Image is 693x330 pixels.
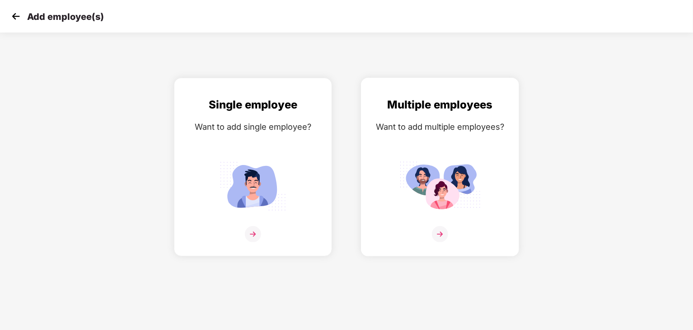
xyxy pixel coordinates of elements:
[183,96,323,113] div: Single employee
[27,11,104,22] p: Add employee(s)
[212,158,294,214] img: svg+xml;base64,PHN2ZyB4bWxucz0iaHR0cDovL3d3dy53My5vcmcvMjAwMC9zdmciIGlkPSJTaW5nbGVfZW1wbG95ZWUiIH...
[370,120,510,133] div: Want to add multiple employees?
[432,226,448,242] img: svg+xml;base64,PHN2ZyB4bWxucz0iaHR0cDovL3d3dy53My5vcmcvMjAwMC9zdmciIHdpZHRoPSIzNiIgaGVpZ2h0PSIzNi...
[399,158,481,214] img: svg+xml;base64,PHN2ZyB4bWxucz0iaHR0cDovL3d3dy53My5vcmcvMjAwMC9zdmciIGlkPSJNdWx0aXBsZV9lbXBsb3llZS...
[370,96,510,113] div: Multiple employees
[183,120,323,133] div: Want to add single employee?
[9,9,23,23] img: svg+xml;base64,PHN2ZyB4bWxucz0iaHR0cDovL3d3dy53My5vcmcvMjAwMC9zdmciIHdpZHRoPSIzMCIgaGVpZ2h0PSIzMC...
[245,226,261,242] img: svg+xml;base64,PHN2ZyB4bWxucz0iaHR0cDovL3d3dy53My5vcmcvMjAwMC9zdmciIHdpZHRoPSIzNiIgaGVpZ2h0PSIzNi...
